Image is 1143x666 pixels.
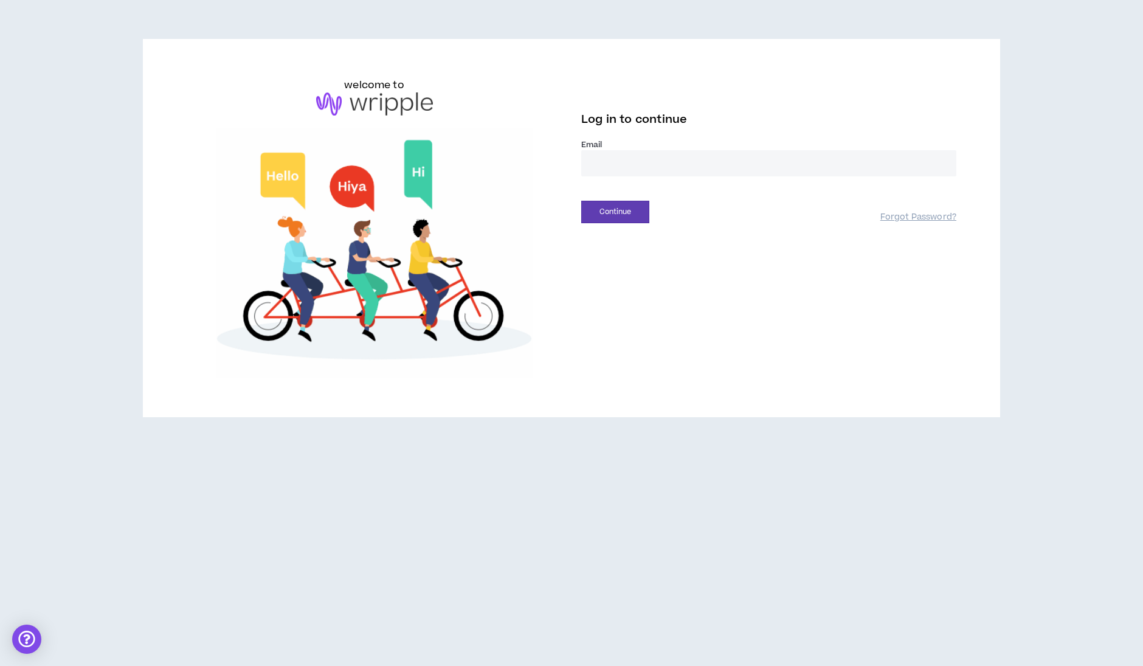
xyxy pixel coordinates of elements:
h6: welcome to [344,78,404,92]
button: Continue [581,201,649,223]
span: Log in to continue [581,112,687,127]
label: Email [581,139,956,150]
img: logo-brand.png [316,92,433,116]
img: Welcome to Wripple [187,128,562,378]
a: Forgot Password? [880,212,956,223]
div: Open Intercom Messenger [12,625,41,654]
